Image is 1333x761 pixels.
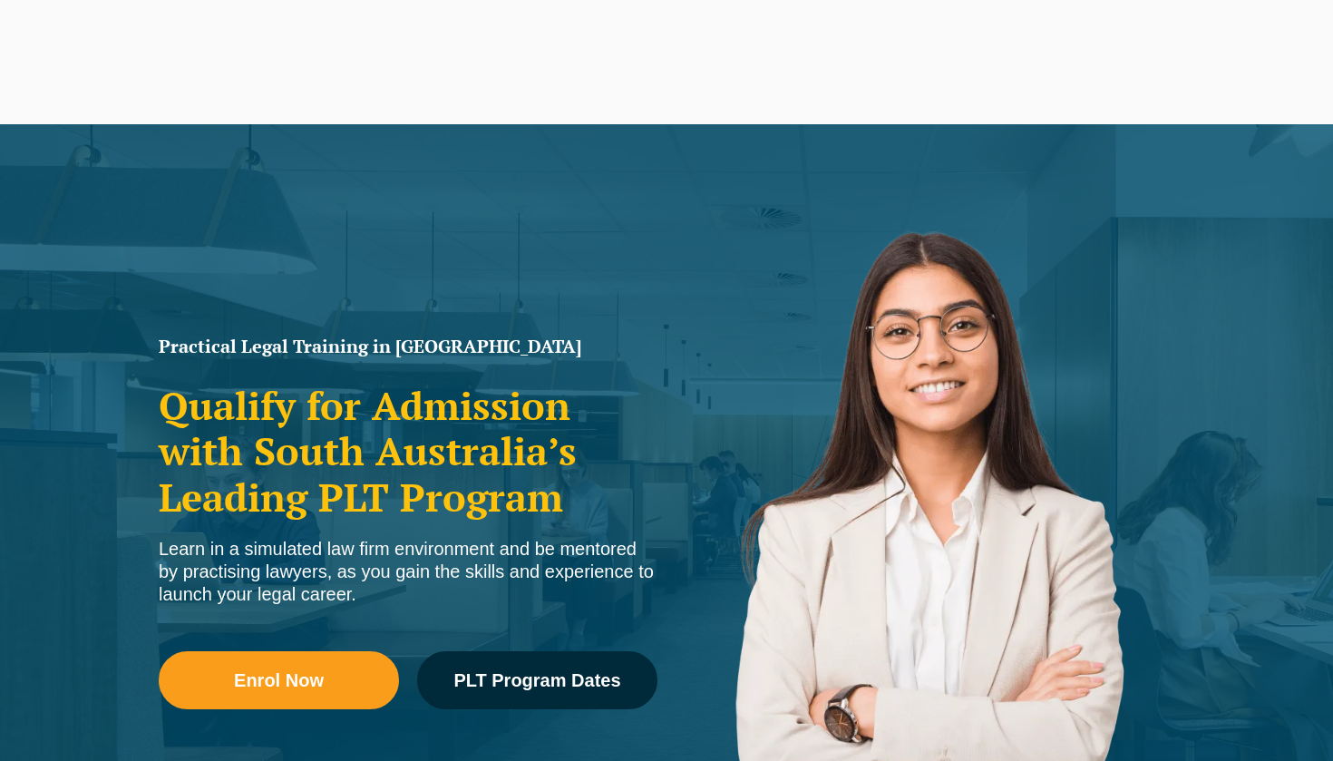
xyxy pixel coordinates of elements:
a: PLT Program Dates [417,651,657,709]
h2: Qualify for Admission with South Australia’s Leading PLT Program [159,383,657,520]
span: Enrol Now [234,671,324,689]
h1: Practical Legal Training in [GEOGRAPHIC_DATA] [159,337,657,356]
a: Enrol Now [159,651,399,709]
div: Learn in a simulated law firm environment and be mentored by practising lawyers, as you gain the ... [159,538,657,606]
span: PLT Program Dates [453,671,620,689]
